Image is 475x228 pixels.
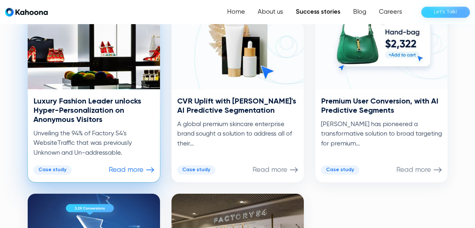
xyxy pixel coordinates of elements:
[33,97,154,124] h3: Luxury Fashion Leader unlocks Hyper-Personalization on Anonymous Visitors
[315,3,448,182] a: Premium User Conversion, with AI Predictive Segments[PERSON_NAME] has pioneered a transformative ...
[290,6,347,18] a: Success stories
[177,97,298,115] h3: CVR Uplift with [PERSON_NAME]'s AI Predictive Segmentation
[221,6,251,18] a: Home
[251,6,290,18] a: About us
[28,3,160,182] a: Luxury Fashion Leader unlocks Hyper-Personalization on Anonymous VisitorsUnveiling the 94% of Fac...
[253,166,287,174] p: Read more
[373,6,409,18] a: Careers
[347,6,373,18] a: Blog
[326,167,354,173] div: Case study
[38,167,66,173] div: Case study
[177,120,298,149] p: A global premium skincare enterprise brand sought a solution to address all of their...
[109,166,143,174] p: Read more
[321,120,442,149] p: [PERSON_NAME] has pioneered a transformative solution to broad targeting for premium...
[396,166,431,174] p: Read more
[321,97,442,115] h3: Premium User Conversion, with AI Predictive Segments
[434,7,457,17] div: Let’s Talk!
[421,7,470,18] a: Let’s Talk!
[182,167,210,173] div: Case study
[171,3,304,182] a: CVR Uplift with [PERSON_NAME]'s AI Predictive SegmentationA global premium skincare enterprise br...
[33,129,154,158] p: Unveiling the 94% of Factory 54’s WebsiteTraffic that was previously Unknown and Un-addressable.
[5,8,48,17] a: home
